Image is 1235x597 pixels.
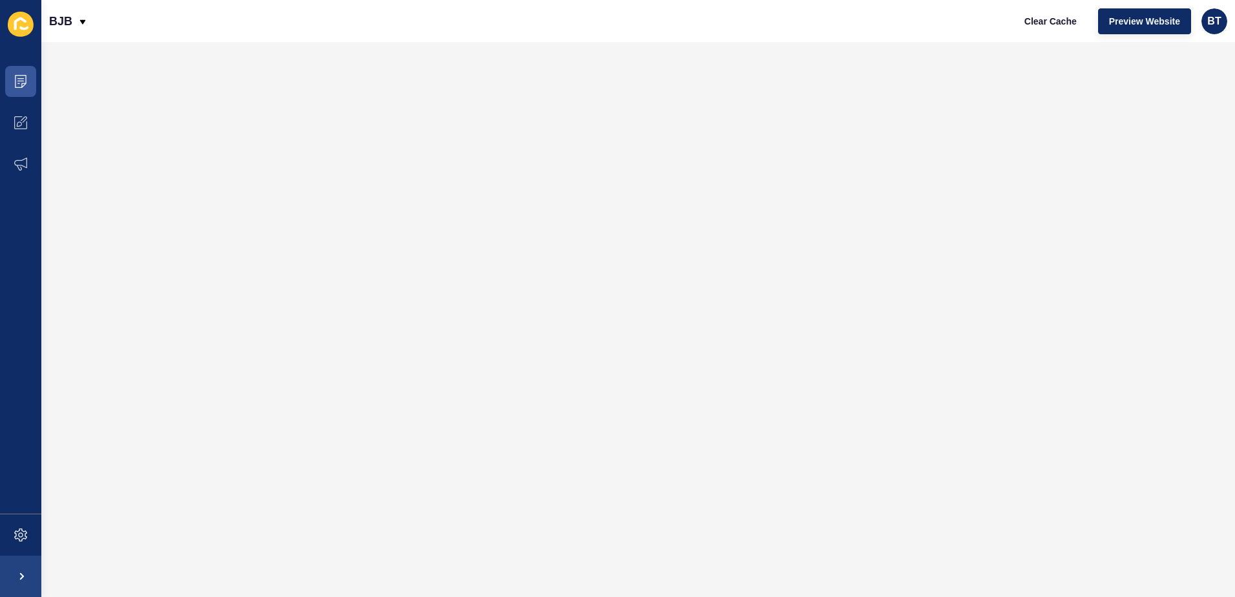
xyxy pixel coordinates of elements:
p: BJB [49,5,72,37]
button: Clear Cache [1013,8,1088,34]
button: Preview Website [1098,8,1191,34]
span: Clear Cache [1024,15,1077,28]
span: Preview Website [1109,15,1180,28]
span: BT [1207,15,1221,28]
